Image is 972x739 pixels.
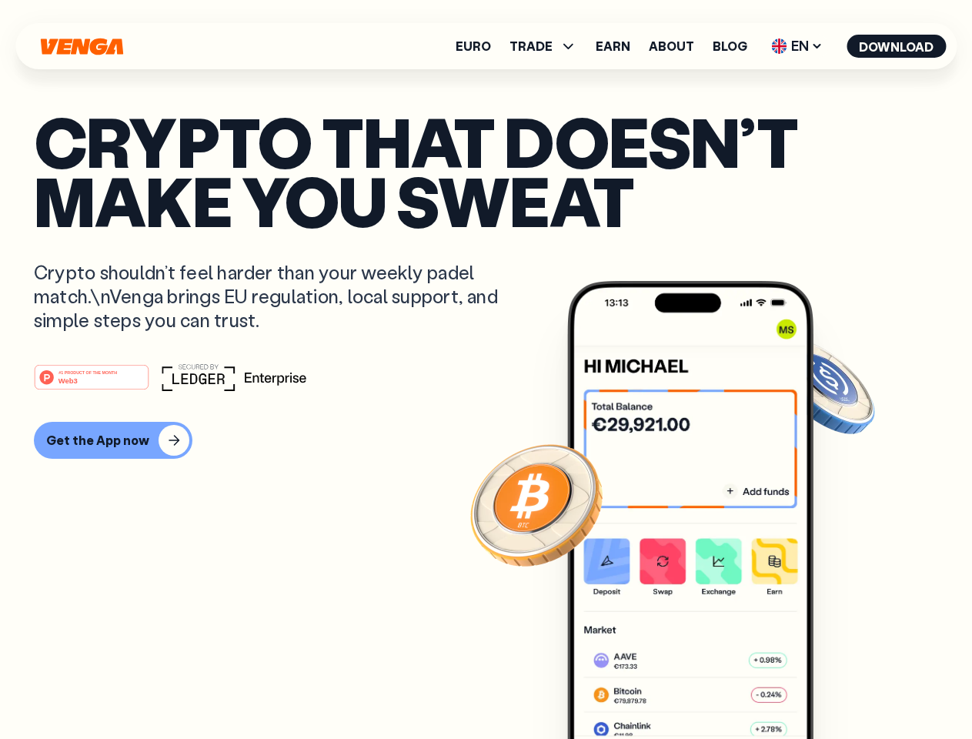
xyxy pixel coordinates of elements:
svg: Home [38,38,125,55]
a: Earn [596,40,630,52]
img: flag-uk [771,38,787,54]
a: #1 PRODUCT OF THE MONTHWeb3 [34,373,149,393]
button: Get the App now [34,422,192,459]
img: USDC coin [767,331,878,442]
tspan: Web3 [58,376,78,384]
span: EN [766,34,828,59]
span: TRADE [509,37,577,55]
p: Crypto shouldn’t feel harder than your weekly padel match.\nVenga brings EU regulation, local sup... [34,260,520,333]
tspan: #1 PRODUCT OF THE MONTH [58,369,117,374]
span: TRADE [509,40,553,52]
img: Bitcoin [467,435,606,573]
a: Euro [456,40,491,52]
button: Download [847,35,946,58]
a: About [649,40,694,52]
a: Blog [713,40,747,52]
p: Crypto that doesn’t make you sweat [34,112,938,229]
div: Get the App now [46,433,149,448]
a: Get the App now [34,422,938,459]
